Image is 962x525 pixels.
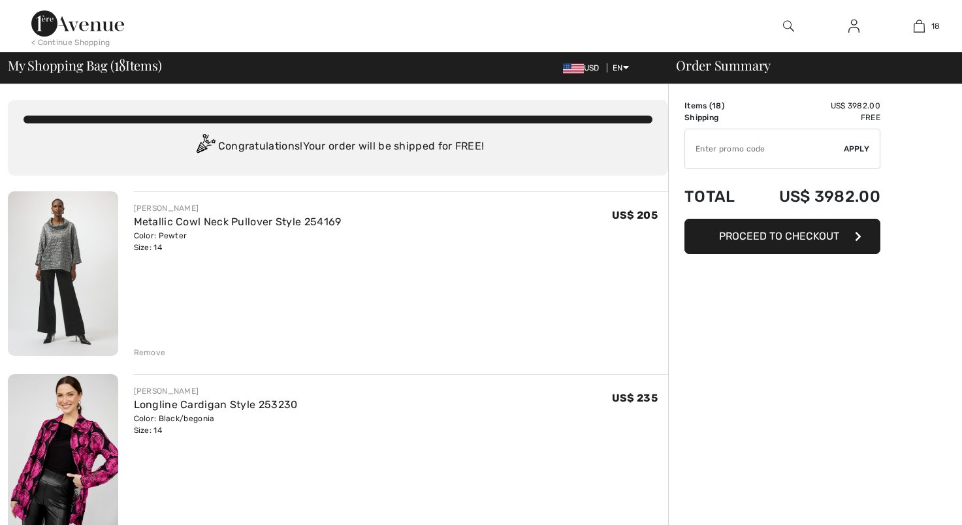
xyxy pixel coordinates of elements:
a: Longline Cardigan Style 253230 [134,398,298,411]
span: 18 [114,56,125,72]
img: 1ère Avenue [31,10,124,37]
div: Order Summary [660,59,954,72]
img: Congratulation2.svg [192,134,218,160]
div: < Continue Shopping [31,37,110,48]
div: [PERSON_NAME] [134,202,342,214]
img: US Dollar [563,63,584,74]
span: USD [563,63,605,72]
div: Color: Black/begonia Size: 14 [134,413,298,436]
img: My Bag [914,18,925,34]
img: search the website [783,18,794,34]
a: Sign In [838,18,870,35]
div: [PERSON_NAME] [134,385,298,397]
button: Proceed to Checkout [684,219,880,254]
td: Items ( ) [684,100,750,112]
div: Congratulations! Your order will be shipped for FREE! [24,134,652,160]
td: Free [750,112,880,123]
span: Apply [844,143,870,155]
input: Promo code [685,129,844,168]
span: 18 [931,20,940,32]
div: Color: Pewter Size: 14 [134,230,342,253]
td: US$ 3982.00 [750,174,880,219]
span: Proceed to Checkout [719,230,839,242]
img: Metallic Cowl Neck Pullover Style 254169 [8,191,118,356]
span: US$ 235 [612,392,658,404]
div: Remove [134,347,166,358]
td: US$ 3982.00 [750,100,880,112]
span: 18 [712,101,722,110]
a: 18 [887,18,951,34]
span: My Shopping Bag ( Items) [8,59,162,72]
span: US$ 205 [612,209,658,221]
span: EN [613,63,629,72]
a: Metallic Cowl Neck Pullover Style 254169 [134,215,342,228]
td: Total [684,174,750,219]
img: My Info [848,18,859,34]
td: Shipping [684,112,750,123]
